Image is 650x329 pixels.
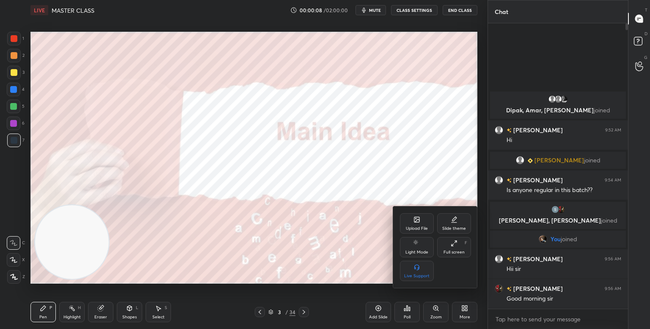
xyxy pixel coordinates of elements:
[442,226,466,231] div: Slide theme
[406,226,428,231] div: Upload File
[405,250,428,254] div: Light Mode
[443,250,465,254] div: Full screen
[404,274,430,278] div: Live Support
[465,241,467,245] div: F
